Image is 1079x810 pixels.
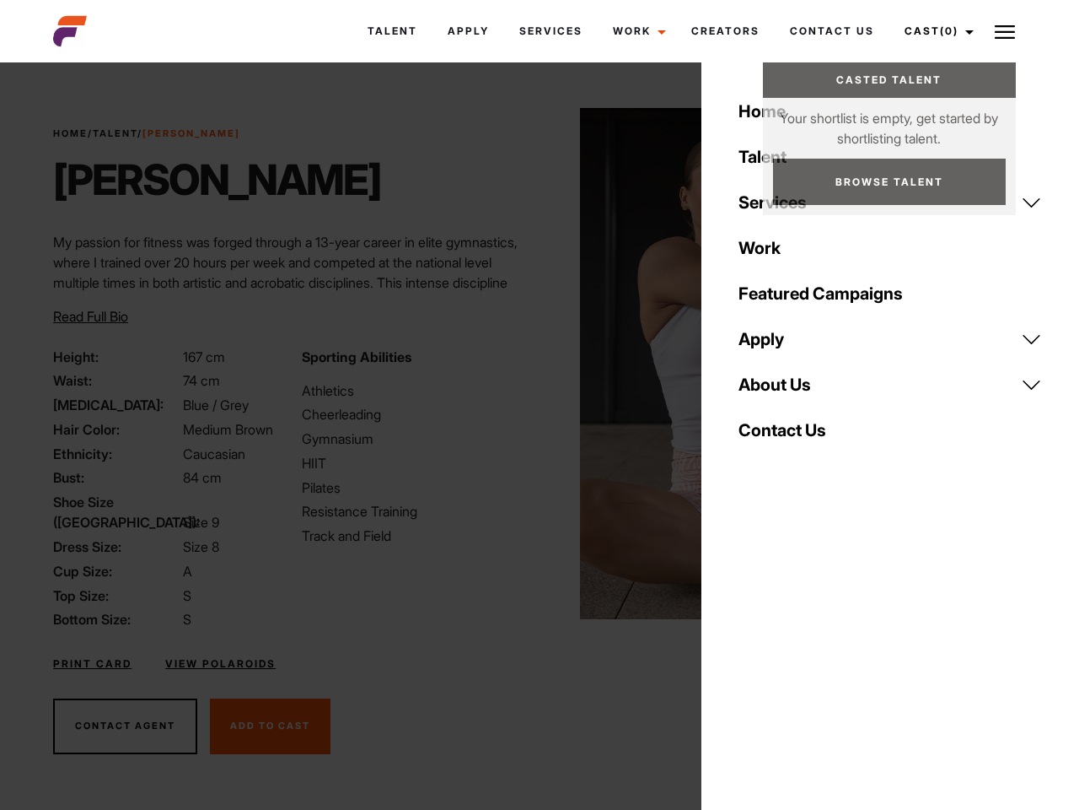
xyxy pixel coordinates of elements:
[53,370,180,391] span: Waist:
[53,154,381,205] h1: [PERSON_NAME]
[183,514,219,531] span: Size 9
[763,62,1016,98] a: Casted Talent
[183,538,219,555] span: Size 8
[183,563,192,580] span: A
[53,586,180,606] span: Top Size:
[53,467,180,488] span: Bust:
[53,347,180,367] span: Height:
[53,395,180,415] span: [MEDICAL_DATA]:
[504,8,598,54] a: Services
[53,537,180,557] span: Dress Size:
[302,478,529,498] li: Pilates
[183,421,273,438] span: Medium Brown
[995,22,1015,42] img: Burger icon
[53,609,180,629] span: Bottom Size:
[598,8,676,54] a: Work
[889,8,984,54] a: Cast(0)
[728,134,1052,180] a: Talent
[728,408,1052,453] a: Contact Us
[53,232,529,414] p: My passion for fitness was forged through a 13-year career in elite gymnastics, where I trained o...
[302,453,529,473] li: HIIT
[53,656,132,672] a: Print Card
[432,8,504,54] a: Apply
[302,404,529,424] li: Cheerleading
[183,469,222,486] span: 84 cm
[352,8,432,54] a: Talent
[165,656,276,672] a: View Polaroids
[728,180,1052,225] a: Services
[53,699,197,754] button: Contact Agent
[53,14,87,48] img: cropped-aefm-brand-fav-22-square.png
[183,348,225,365] span: 167 cm
[53,419,180,440] span: Hair Color:
[775,8,889,54] a: Contact Us
[142,127,240,139] strong: [PERSON_NAME]
[53,561,180,581] span: Cup Size:
[728,89,1052,134] a: Home
[53,444,180,464] span: Ethnicity:
[53,306,128,327] button: Read Full Bio
[940,24,958,37] span: (0)
[728,225,1052,271] a: Work
[773,159,1006,205] a: Browse Talent
[302,429,529,449] li: Gymnasium
[676,8,775,54] a: Creators
[183,611,191,628] span: S
[302,381,529,401] li: Athletics
[210,699,330,754] button: Add To Cast
[53,127,88,139] a: Home
[53,492,180,532] span: Shoe Size ([GEOGRAPHIC_DATA]):
[183,445,245,462] span: Caucasian
[230,720,310,732] span: Add To Cast
[183,397,249,413] span: Blue / Grey
[183,372,220,389] span: 74 cm
[53,308,128,325] span: Read Full Bio
[302,526,529,546] li: Track and Field
[302,501,529,521] li: Resistance Training
[728,316,1052,362] a: Apply
[53,127,240,141] span: / /
[183,587,191,604] span: S
[763,98,1016,148] p: Your shortlist is empty, get started by shortlisting talent.
[728,362,1052,408] a: About Us
[302,348,411,365] strong: Sporting Abilities
[728,271,1052,316] a: Featured Campaigns
[93,127,137,139] a: Talent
